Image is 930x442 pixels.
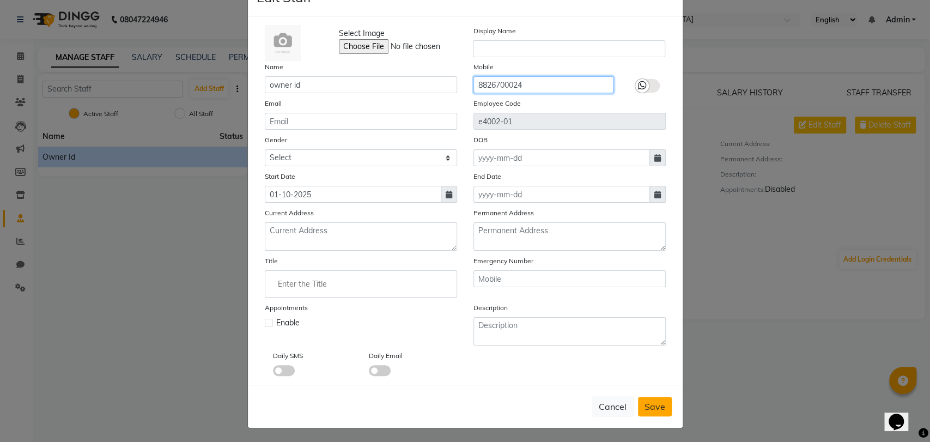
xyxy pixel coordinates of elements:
[473,62,494,72] label: Mobile
[265,172,295,181] label: Start Date
[270,273,452,295] input: Enter the Title
[339,39,487,54] input: Select Image
[473,256,533,266] label: Emergency Number
[645,401,665,412] span: Save
[473,149,650,166] input: yyyy-mm-dd
[473,303,508,313] label: Description
[473,113,666,130] input: Employee Code
[592,396,634,417] button: Cancel
[265,62,283,72] label: Name
[265,135,287,145] label: Gender
[276,317,300,329] span: Enable
[473,270,666,287] input: Mobile
[473,99,521,108] label: Employee Code
[265,99,282,108] label: Email
[265,186,441,203] input: yyyy-mm-dd
[265,256,278,266] label: Title
[265,303,308,313] label: Appointments
[265,113,457,130] input: Email
[339,28,385,39] span: Select Image
[273,351,303,361] label: Daily SMS
[884,398,919,431] iframe: chat widget
[473,135,488,145] label: DOB
[473,172,501,181] label: End Date
[638,397,672,416] button: Save
[473,76,613,93] input: Mobile
[473,208,534,218] label: Permanent Address
[369,351,403,361] label: Daily Email
[473,26,515,36] label: Display Name
[265,208,314,218] label: Current Address
[473,186,650,203] input: yyyy-mm-dd
[265,25,301,61] img: Cinque Terre
[265,76,457,93] input: Name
